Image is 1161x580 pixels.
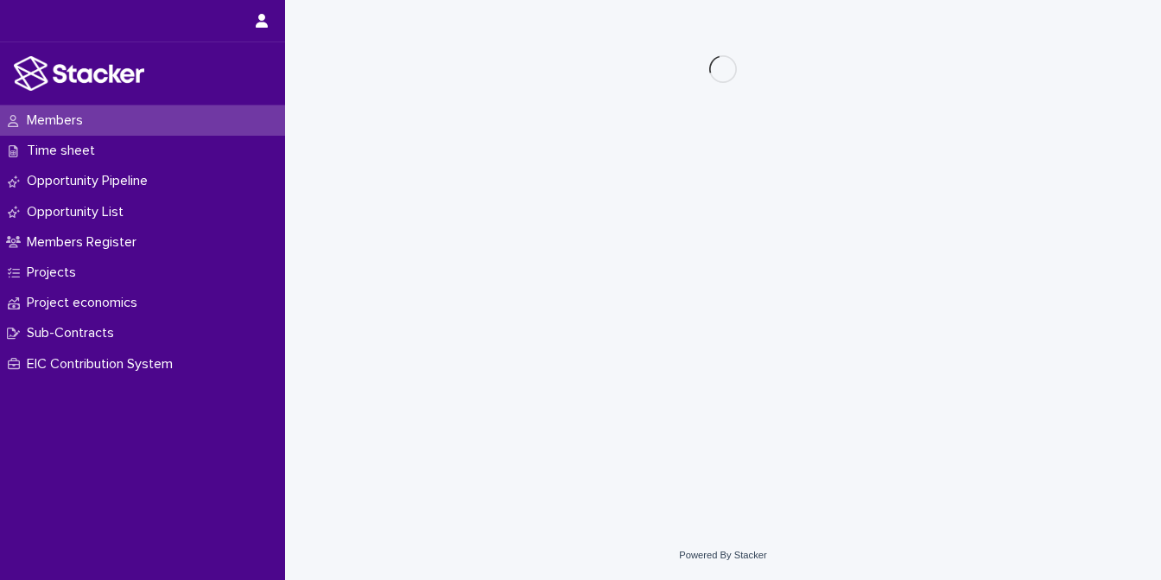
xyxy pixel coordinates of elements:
p: Time sheet [20,143,109,159]
img: stacker-logo-white.png [14,56,144,91]
p: Opportunity Pipeline [20,173,162,189]
p: Members Register [20,234,150,251]
p: Project economics [20,295,151,311]
p: Opportunity List [20,204,137,220]
a: Powered By Stacker [679,550,766,560]
p: Members [20,112,97,129]
p: EIC Contribution System [20,356,187,373]
p: Projects [20,265,90,281]
p: Sub-Contracts [20,325,128,341]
